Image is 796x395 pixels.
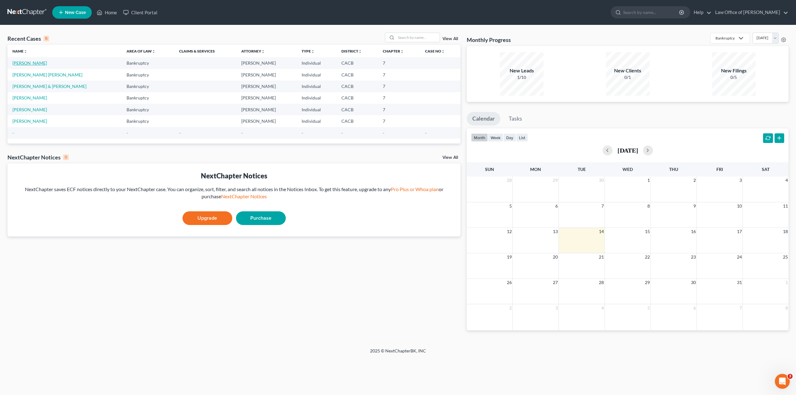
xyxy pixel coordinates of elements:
h2: [DATE] [618,147,638,154]
span: 12 [506,228,512,235]
td: [PERSON_NAME] [236,92,297,104]
td: Bankruptcy [122,80,174,92]
i: unfold_more [24,50,27,53]
a: Upgrade [183,211,232,225]
a: Calendar [467,112,500,126]
span: New Case [65,10,86,15]
span: 15 [644,228,650,235]
span: 9 [693,202,696,210]
a: Attorneyunfold_more [241,49,265,53]
div: NextChapter saves ECF notices directly to your NextChapter case. You can organize, sort, filter, ... [12,186,456,200]
input: Search by name... [623,7,680,18]
span: Tue [578,167,586,172]
div: 2025 © NextChapterBK, INC [221,348,575,359]
a: [PERSON_NAME] [PERSON_NAME] [12,72,82,77]
td: CACB [336,80,378,92]
span: 29 [552,177,558,184]
span: 5 [509,202,512,210]
a: Pro Plus or Whoa plan [391,186,439,192]
button: week [488,133,503,142]
a: Area of Lawunfold_more [127,49,155,53]
span: 17 [736,228,743,235]
span: 25 [782,253,789,261]
span: 1 [785,279,789,286]
span: Sat [762,167,770,172]
div: NextChapter Notices [12,171,456,181]
a: [PERSON_NAME] [12,107,47,112]
td: Individual [297,57,336,69]
i: unfold_more [261,50,265,53]
a: NextChapter Notices [221,193,267,199]
div: New Leads [500,67,544,74]
span: 21 [598,253,604,261]
span: - [241,130,243,135]
span: 13 [552,228,558,235]
td: 7 [378,92,420,104]
div: New Clients [606,67,650,74]
span: 16 [690,228,696,235]
a: View All [442,37,458,41]
td: [PERSON_NAME] [236,69,297,80]
td: Individual [297,80,336,92]
a: [PERSON_NAME] [12,118,47,124]
span: 1 [647,177,650,184]
span: 28 [506,177,512,184]
td: 7 [378,104,420,115]
button: month [471,133,488,142]
div: NextChapter Notices [7,154,69,161]
span: - [425,130,427,135]
a: Help [691,7,711,18]
td: 7 [378,80,420,92]
td: 7 [378,57,420,69]
span: 7 [601,202,604,210]
span: 27 [552,279,558,286]
span: 20 [552,253,558,261]
td: CACB [336,115,378,127]
span: 10 [736,202,743,210]
span: 3 [739,177,743,184]
span: 30 [598,177,604,184]
span: 4 [785,177,789,184]
span: 23 [690,253,696,261]
div: 0/5 [712,74,756,80]
td: Bankruptcy [122,115,174,127]
td: [PERSON_NAME] [236,104,297,115]
span: 4 [601,304,604,312]
td: CACB [336,57,378,69]
span: - [127,130,128,135]
span: 7 [739,304,743,312]
iframe: Intercom live chat [775,374,790,389]
span: Wed [622,167,633,172]
td: [PERSON_NAME] [236,80,297,92]
span: 31 [736,279,743,286]
span: Sun [485,167,494,172]
td: Individual [297,69,336,80]
div: 0 [63,154,69,160]
span: 6 [555,202,558,210]
a: Case Nounfold_more [425,49,445,53]
span: - [302,130,303,135]
input: Search by name... [396,33,440,42]
span: 5 [647,304,650,312]
span: 22 [644,253,650,261]
span: - [12,130,14,135]
a: Districtunfold_more [341,49,362,53]
i: unfold_more [358,50,362,53]
span: Fri [716,167,723,172]
td: CACB [336,92,378,104]
td: [PERSON_NAME] [236,115,297,127]
div: New Filings [712,67,756,74]
span: - [179,130,181,135]
a: Nameunfold_more [12,49,27,53]
div: 0/1 [606,74,650,80]
td: 7 [378,69,420,80]
a: Law Office of [PERSON_NAME] [712,7,788,18]
span: 24 [736,253,743,261]
span: Thu [669,167,678,172]
span: 19 [506,253,512,261]
span: 3 [788,374,793,379]
span: 14 [598,228,604,235]
span: 3 [555,304,558,312]
i: unfold_more [400,50,404,53]
a: Home [94,7,120,18]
